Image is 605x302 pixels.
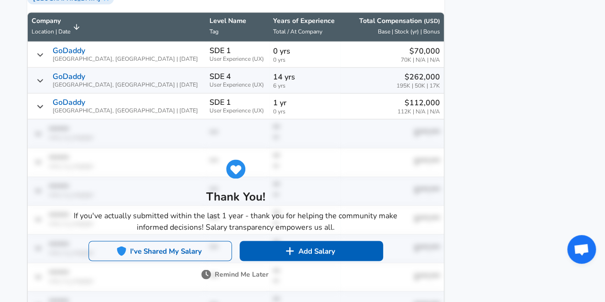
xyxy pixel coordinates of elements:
[73,189,398,204] h5: Thank You!
[53,56,198,62] span: [GEOGRAPHIC_DATA], [GEOGRAPHIC_DATA] | [DATE]
[53,46,85,55] p: GoDaddy
[567,235,596,264] div: Open chat
[203,268,268,280] button: Remind Me Later
[344,16,440,37] span: Total Compensation (USD) Base | Stock (yr) | Bonus
[209,56,265,62] span: User Experience (UX)
[209,28,219,35] span: Tag
[209,46,231,55] p: SDE 1
[273,109,336,115] span: 0 yrs
[396,71,440,83] p: $262,000
[32,28,70,35] span: Location | Date
[397,97,440,109] p: $112,000
[201,269,211,279] img: svg+xml;base64,PHN2ZyB4bWxucz0iaHR0cDovL3d3dy53My5vcmcvMjAwMC9zdmciIGZpbGw9IiM3NTc1NzUiIHZpZXdCb3...
[273,97,336,109] p: 1 yr
[240,241,383,261] button: Add Salary
[53,82,198,88] span: [GEOGRAPHIC_DATA], [GEOGRAPHIC_DATA] | [DATE]
[273,57,336,63] span: 0 yrs
[359,16,440,26] p: Total Compensation
[73,210,398,233] p: If you've actually submitted within the last 1 year - thank you for helping the community make in...
[32,16,70,26] p: Company
[273,83,336,89] span: 6 yrs
[273,45,336,57] p: 0 yrs
[209,72,231,81] p: SDE 4
[53,72,85,81] p: GoDaddy
[378,28,440,35] span: Base | Stock (yr) | Bonus
[53,108,198,114] span: [GEOGRAPHIC_DATA], [GEOGRAPHIC_DATA] | [DATE]
[32,16,83,37] span: CompanyLocation | Date
[424,17,440,25] button: (USD)
[209,82,265,88] span: User Experience (UX)
[209,16,265,26] p: Level Name
[209,108,265,114] span: User Experience (UX)
[53,98,85,107] p: GoDaddy
[117,246,126,256] img: svg+xml;base64,PHN2ZyB4bWxucz0iaHR0cDovL3d3dy53My5vcmcvMjAwMC9zdmciIGZpbGw9IiMyNjhERUMiIHZpZXdCb3...
[396,83,440,89] span: 195K | 50K | 17K
[209,98,231,107] p: SDE 1
[401,57,440,63] span: 70K | N/A | N/A
[88,241,232,261] button: I've Shared My Salary
[226,159,245,179] img: svg+xml;base64,PHN2ZyB4bWxucz0iaHR0cDovL3d3dy53My5vcmcvMjAwMC9zdmciIGZpbGw9IiMyNjhERUMiIHZpZXdCb3...
[397,109,440,115] span: 112K | N/A | N/A
[285,246,295,256] img: svg+xml;base64,PHN2ZyB4bWxucz0iaHR0cDovL3d3dy53My5vcmcvMjAwMC9zdmciIGZpbGw9IiNmZmZmZmYiIHZpZXdCb3...
[401,45,440,57] p: $70,000
[273,16,336,26] p: Years of Experience
[273,28,322,35] span: Total / At Company
[273,71,336,83] p: 14 yrs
